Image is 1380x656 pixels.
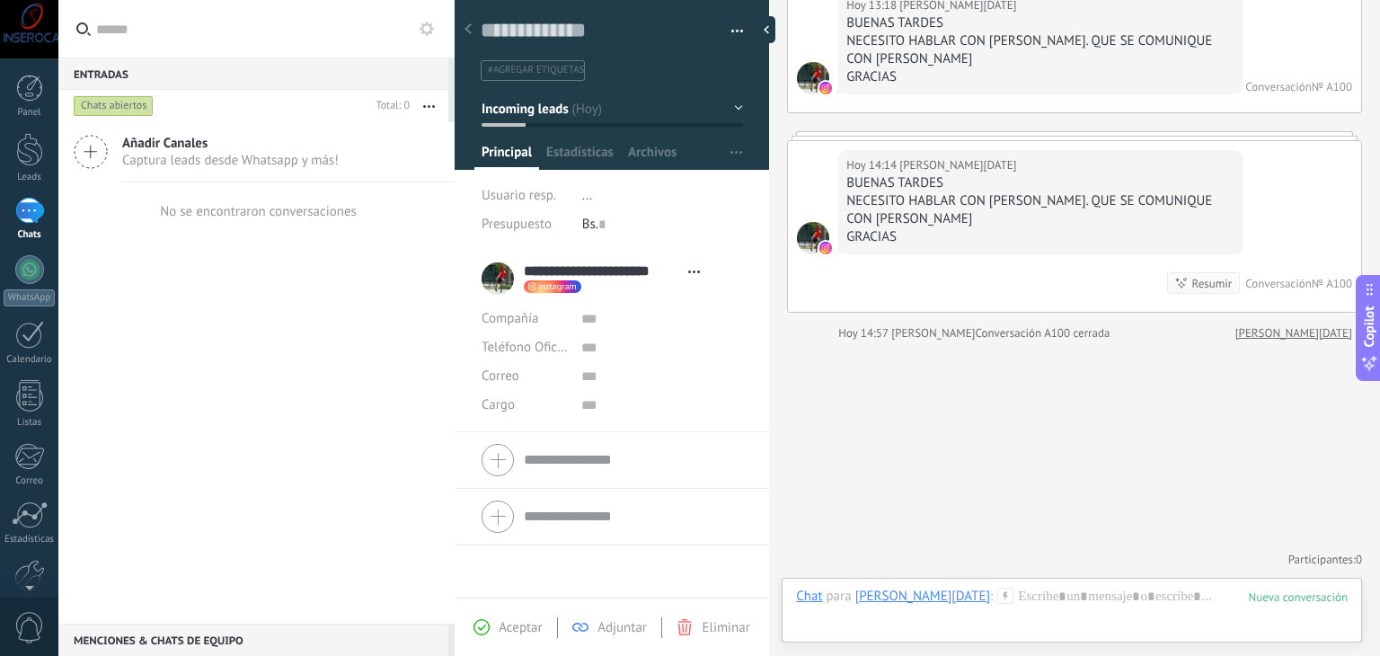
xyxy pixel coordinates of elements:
span: Captura leads desde Whatsapp y más! [122,152,339,169]
span: Estadísticas [546,144,614,170]
span: Teléfono Oficina [482,339,575,356]
span: ... [582,187,593,204]
span: Frank Manuel Molina Molina [891,325,975,341]
span: : [990,588,993,606]
div: Alfonso Cebolla Domingo [855,588,990,604]
div: Menciones & Chats de equipo [58,624,448,656]
div: Resumir [1192,275,1233,292]
span: para [827,588,852,606]
div: Total: 0 [369,97,410,115]
div: Conversación [1245,79,1312,94]
div: Presupuesto [482,210,569,239]
span: Adjuntar [597,619,647,636]
span: Archivos [628,144,677,170]
button: Teléfono Oficina [482,333,568,362]
div: Calendario [4,354,56,366]
img: instagram.svg [819,82,832,94]
span: instagram [538,282,577,291]
button: Correo [482,362,519,391]
span: Presupuesto [482,216,552,233]
div: Leads [4,172,56,183]
span: Principal [482,144,532,170]
span: Alfonso Cebolla Domingo [797,62,829,94]
span: Correo [482,368,519,385]
div: NECESITO HABLAR CON [PERSON_NAME]. QUE SE COMUNIQUE CON [PERSON_NAME] [846,32,1234,68]
span: Alfonso Cebolla Domingo [899,156,1016,174]
div: Panel [4,107,56,119]
button: Más [410,90,448,122]
div: BUENAS TARDES [846,14,1234,32]
span: 0 [1356,552,1362,567]
div: WhatsApp [4,289,55,306]
div: BUENAS TARDES [846,174,1234,192]
div: Hoy 14:57 [838,324,891,342]
div: No se encontraron conversaciones [160,203,357,220]
div: NECESITO HABLAR CON [PERSON_NAME]. QUE SE COMUNIQUE CON [PERSON_NAME] [846,192,1234,228]
div: Bs. [582,210,743,239]
span: Alfonso Cebolla Domingo [797,222,829,254]
div: Chats abiertos [74,95,154,117]
span: Añadir Canales [122,135,339,152]
span: Copilot [1360,306,1378,348]
div: GRACIAS [846,68,1234,86]
div: Entradas [58,58,448,90]
span: Usuario resp. [482,187,556,204]
div: Conversación [1245,276,1312,291]
span: Eliminar [702,619,749,636]
div: Ocultar [757,16,775,43]
span: Cargo [482,398,515,412]
span: #agregar etiquetas [488,64,584,76]
div: № A100 [1312,276,1352,291]
div: № A100 [1312,79,1352,94]
div: Listas [4,417,56,429]
div: Estadísticas [4,534,56,545]
div: Correo [4,475,56,487]
div: Hoy 14:14 [846,156,899,174]
div: Cargo [482,391,568,420]
a: Participantes:0 [1288,552,1362,567]
a: [PERSON_NAME][DATE] [1235,324,1352,342]
div: Conversación A100 cerrada [976,324,1110,342]
img: instagram.svg [819,242,832,254]
div: Chats [4,229,56,241]
div: GRACIAS [846,228,1234,246]
div: Usuario resp. [482,182,569,210]
span: Aceptar [499,619,542,636]
div: Compañía [482,305,568,333]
